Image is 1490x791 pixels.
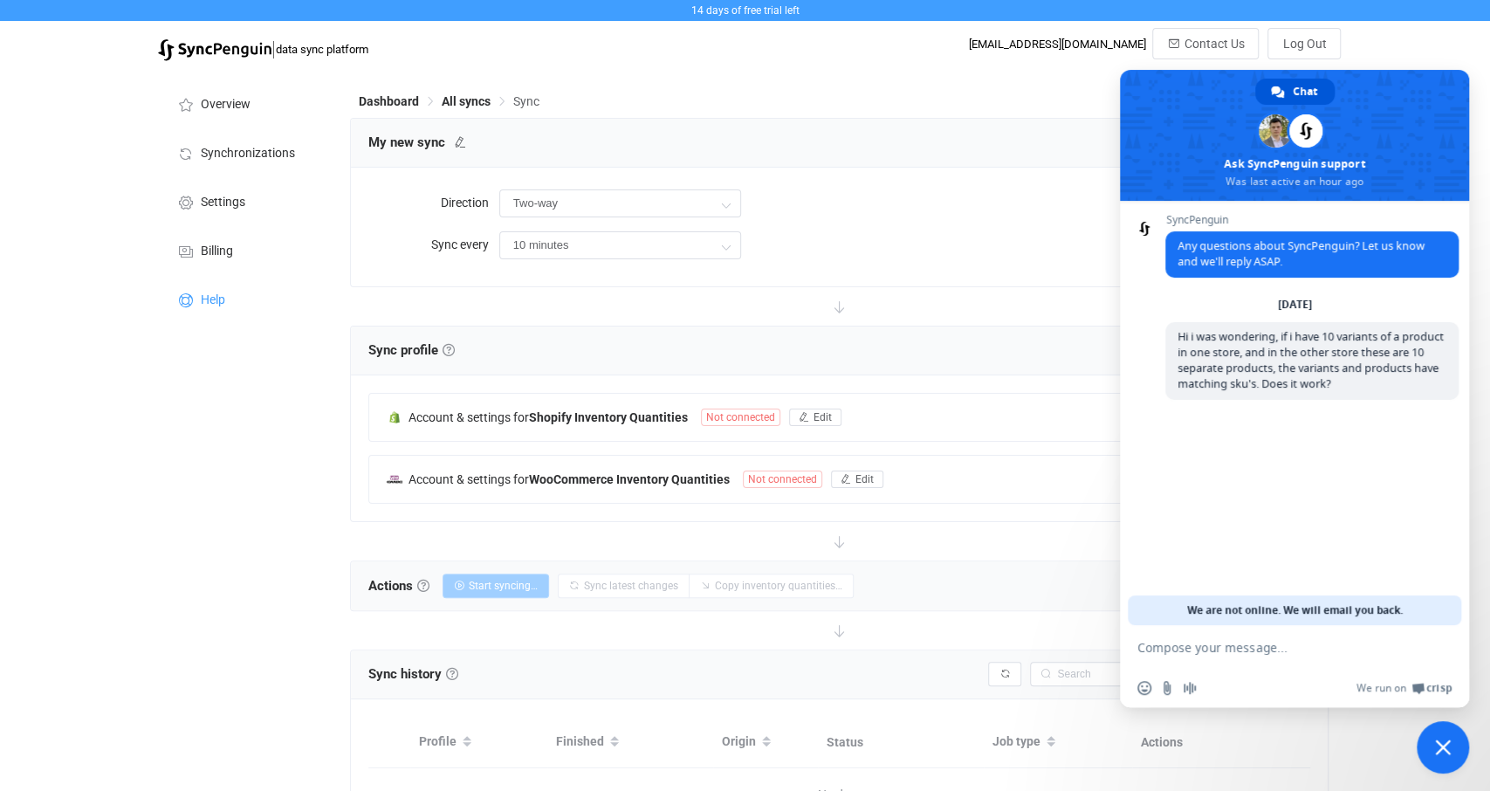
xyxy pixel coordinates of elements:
[529,472,730,486] b: WooCommerce Inventory Quantities
[201,196,245,210] span: Settings
[691,4,800,17] span: 14 days of free trial left
[442,94,491,108] span: All syncs
[359,94,419,108] span: Dashboard
[818,733,984,753] div: Status
[831,471,883,488] button: Edit
[158,127,333,176] a: Synchronizations
[201,244,233,258] span: Billing
[701,409,780,426] span: Not connected
[499,189,741,217] input: Model
[968,38,1145,51] div: [EMAIL_ADDRESS][DOMAIN_NAME]
[584,580,678,592] span: Sync latest changes
[409,410,529,424] span: Account & settings for
[368,227,499,262] label: Sync every
[1282,37,1326,51] span: Log Out
[158,39,271,61] img: syncpenguin.svg
[1255,79,1335,105] a: Chat
[1417,721,1469,774] a: Close chat
[814,411,832,423] span: Edit
[359,95,539,107] div: Breadcrumb
[158,79,333,127] a: Overview
[529,410,688,424] b: Shopify Inventory Quantities
[689,574,854,598] button: Copy inventory quantities…
[158,274,333,323] a: Help
[558,574,690,598] button: Sync latest changes
[743,471,822,488] span: Not connected
[1426,681,1452,695] span: Crisp
[1356,681,1452,695] a: We run onCrisp
[499,231,741,259] input: Model
[368,129,445,155] span: My new sync
[715,580,842,592] span: Copy inventory quantities…
[158,37,368,61] a: |data sync platform
[158,176,333,225] a: Settings
[387,409,402,425] img: shopify.png
[1178,238,1425,269] span: Any questions about SyncPenguin? Let us know and we'll reply ASAP.
[443,574,549,598] button: Start syncing…
[1278,299,1312,310] div: [DATE]
[1137,681,1151,695] span: Insert an emoji
[410,727,547,757] div: Profile
[1184,37,1244,51] span: Contact Us
[1187,595,1403,625] span: We are not online. We will email you back.
[368,666,442,682] span: Sync history
[201,98,251,112] span: Overview
[1137,625,1417,669] textarea: Compose your message...
[201,147,295,161] span: Synchronizations
[271,37,276,61] span: |
[1293,79,1317,105] span: Chat
[1267,28,1341,59] button: Log Out
[1152,28,1259,59] button: Contact Us
[469,580,538,592] span: Start syncing…
[409,472,529,486] span: Account & settings for
[368,573,429,599] span: Actions
[1030,662,1148,686] input: Search
[1165,214,1459,226] span: SyncPenguin
[158,225,333,274] a: Billing
[1183,681,1197,695] span: Audio message
[368,185,499,220] label: Direction
[387,471,402,487] img: woo-commerce.png
[1356,681,1406,695] span: We run on
[368,337,455,363] span: Sync profile
[1178,329,1444,391] span: Hi i was wondering, if i have 10 variants of a product in one store, and in the other store these...
[984,727,1132,757] div: Job type
[855,473,874,485] span: Edit
[713,727,818,757] div: Origin
[513,94,539,108] span: Sync
[1160,681,1174,695] span: Send a file
[276,43,368,56] span: data sync platform
[789,409,841,426] button: Edit
[1132,733,1311,753] div: Actions
[547,727,713,757] div: Finished
[201,293,225,307] span: Help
